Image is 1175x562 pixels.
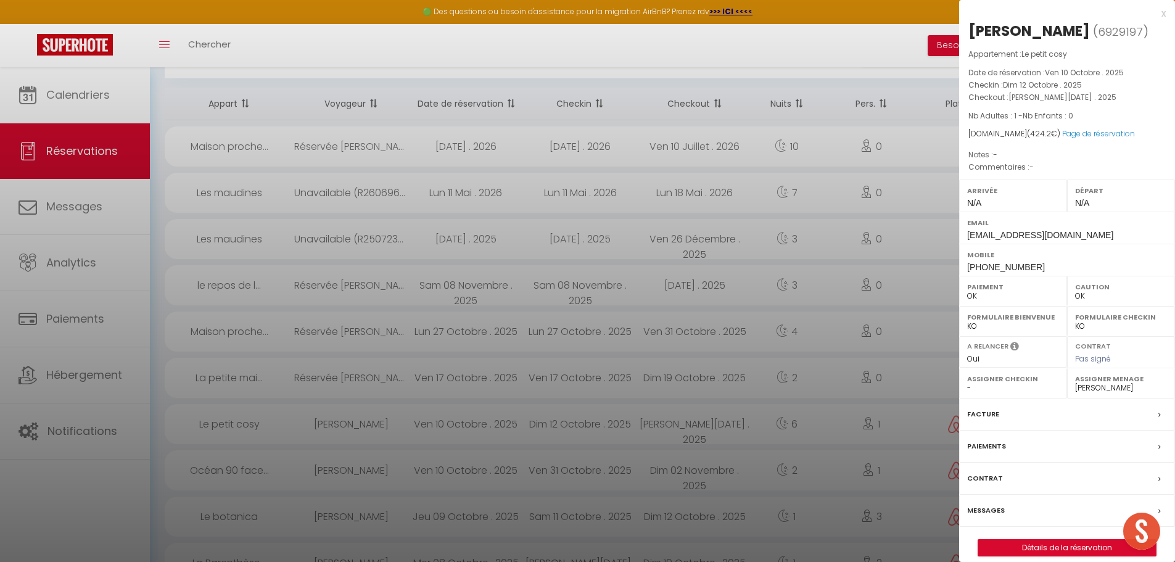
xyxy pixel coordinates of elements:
label: Paiement [967,281,1059,293]
p: Checkin : [968,79,1166,91]
p: Appartement : [968,48,1166,60]
span: Ven 10 Octobre . 2025 [1045,67,1124,78]
span: [PERSON_NAME][DATE] . 2025 [1008,92,1116,102]
label: Assigner Menage [1075,373,1167,385]
label: Assigner Checkin [967,373,1059,385]
label: Messages [967,504,1005,517]
label: A relancer [967,341,1008,352]
div: [DOMAIN_NAME] [968,128,1166,140]
span: Dim 12 Octobre . 2025 [1003,80,1082,90]
label: Contrat [967,472,1003,485]
p: Date de réservation : [968,67,1166,79]
div: Ouvrir le chat [1123,513,1160,550]
label: Facture [967,408,999,421]
span: [PHONE_NUMBER] [967,262,1045,272]
span: ( €) [1027,128,1060,139]
label: Caution [1075,281,1167,293]
i: Sélectionner OUI si vous souhaiter envoyer les séquences de messages post-checkout [1010,341,1019,355]
span: N/A [967,198,981,208]
p: Commentaires : [968,161,1166,173]
span: Pas signé [1075,353,1111,364]
label: Arrivée [967,184,1059,197]
span: 6929197 [1098,24,1143,39]
p: Checkout : [968,91,1166,104]
span: - [993,149,997,160]
label: Formulaire Checkin [1075,311,1167,323]
button: Détails de la réservation [978,539,1156,556]
label: Paiements [967,440,1006,453]
a: Détails de la réservation [978,540,1156,556]
span: ( ) [1093,23,1148,40]
label: Email [967,217,1167,229]
label: Formulaire Bienvenue [967,311,1059,323]
label: Contrat [1075,341,1111,349]
span: Nb Enfants : 0 [1023,110,1073,121]
label: Départ [1075,184,1167,197]
a: Page de réservation [1062,128,1135,139]
p: Notes : [968,149,1166,161]
span: Nb Adultes : 1 - [968,110,1073,121]
div: [PERSON_NAME] [968,21,1090,41]
span: - [1029,162,1034,172]
span: [EMAIL_ADDRESS][DOMAIN_NAME] [967,230,1113,240]
label: Mobile [967,249,1167,261]
span: 424.2 [1030,128,1051,139]
span: Le petit cosy [1021,49,1067,59]
span: N/A [1075,198,1089,208]
div: x [959,6,1166,21]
